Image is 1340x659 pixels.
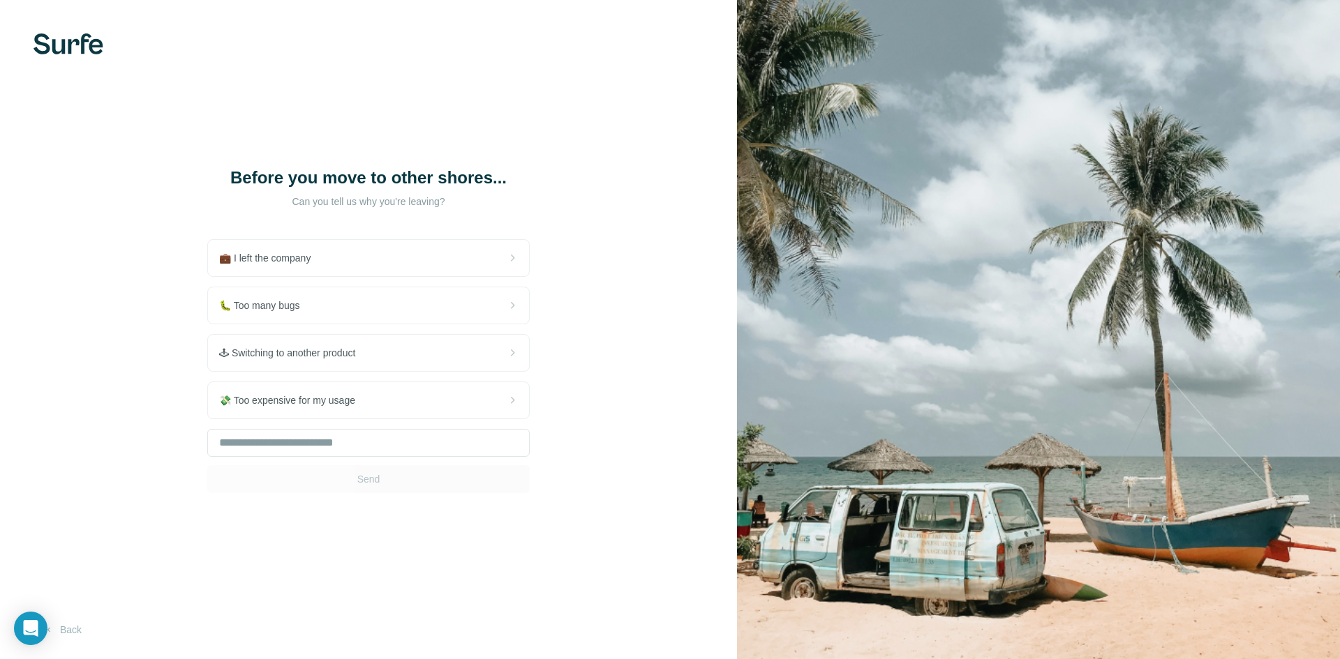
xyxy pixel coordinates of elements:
span: 💼 I left the company [219,251,322,265]
span: 🐛 Too many bugs [219,298,311,312]
button: Back [33,617,91,642]
span: 💸 Too expensive for my usage [219,393,366,407]
span: 🕹 Switching to another product [219,346,366,360]
img: Surfe's logo [33,33,103,54]
div: Open Intercom Messenger [14,612,47,645]
p: Can you tell us why you're leaving? [229,195,508,209]
h1: Before you move to other shores... [229,167,508,189]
